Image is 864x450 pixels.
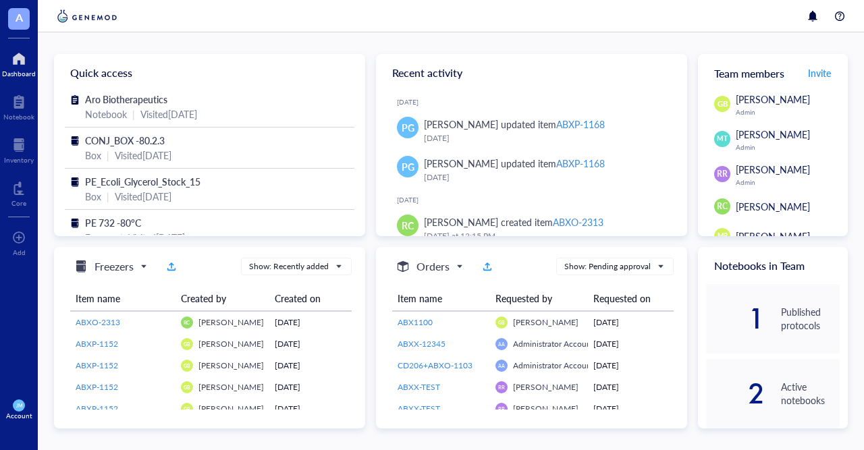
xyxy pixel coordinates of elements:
span: RR [498,405,504,412]
span: ABXO-2313 [76,316,120,328]
span: CONJ_BOX -80.2.3 [85,134,165,147]
span: [PERSON_NAME] [736,128,810,141]
span: ABXX-TEST [398,403,440,414]
span: Administrator Account [513,360,594,371]
div: Visited [DATE] [140,107,197,121]
img: genemod-logo [54,8,120,24]
div: Admin [736,108,840,116]
span: PE 732 -80°C [85,216,141,229]
a: Notebook [3,91,34,121]
a: ABX1100 [398,316,485,329]
div: [DATE] [593,381,668,393]
a: Core [11,177,26,207]
div: [PERSON_NAME] updated item [424,156,605,171]
div: Box [85,189,101,204]
div: Show: Pending approval [564,260,651,273]
span: JM [16,403,22,409]
div: Notebook [85,107,127,121]
a: CD206+ABXO-1103 [398,360,485,372]
span: [PERSON_NAME] [513,403,578,414]
span: AA [498,341,505,347]
span: ABXP-1152 [76,360,118,371]
span: Administrator Account [513,338,594,349]
th: Requested on [588,286,674,311]
div: ABXP-1168 [556,117,605,131]
a: Dashboard [2,48,36,78]
span: [PERSON_NAME] [736,92,810,106]
a: ABXP-1152 [76,360,170,372]
div: [DATE] [275,338,346,350]
span: ABX1100 [398,316,433,328]
th: Created on [269,286,352,311]
div: [DATE] [593,360,668,372]
span: GB [184,405,190,412]
div: Show: Recently added [249,260,329,273]
span: Invite [808,66,831,80]
div: | [107,148,109,163]
span: GB [184,384,190,390]
div: [DATE] [275,316,346,329]
span: GB [184,362,190,368]
div: Freezer [85,230,115,245]
span: GB [184,341,190,347]
div: Dashboard [2,69,36,78]
span: [PERSON_NAME] [513,381,578,393]
div: Published protocols [781,305,840,332]
div: [DATE] [424,171,666,184]
span: ABXP-1152 [76,381,118,393]
a: RC[PERSON_NAME] created itemABXO-2313[DATE] at 12:15 PM [387,209,676,248]
span: PG [402,120,414,135]
div: 1 [706,308,765,329]
a: ABXX-TEST [398,381,485,393]
div: Notebooks in Team [698,247,848,284]
span: MT [717,134,727,144]
span: [PERSON_NAME] [198,403,264,414]
div: | [132,107,135,121]
div: [DATE] [397,98,676,106]
span: RC [184,319,190,325]
th: Item name [70,286,175,311]
div: ABXP-1168 [556,157,605,170]
span: A [16,9,23,26]
div: | [107,189,109,204]
div: Admin [736,143,840,151]
div: [DATE] [275,381,346,393]
span: [PERSON_NAME] [198,316,264,328]
span: [PERSON_NAME] [736,229,810,243]
div: [DATE] [397,196,676,204]
div: Active notebooks [781,380,840,407]
span: [PERSON_NAME] [198,381,264,393]
span: ABXX-12345 [398,338,446,349]
span: GB [498,319,504,325]
span: [PERSON_NAME] [736,200,810,213]
div: [DATE] [275,403,346,415]
div: Visited [DATE] [115,148,171,163]
span: [PERSON_NAME] [513,316,578,328]
div: Recent activity [376,54,687,92]
div: Notebook [3,113,34,121]
span: RC [717,200,728,213]
a: PG[PERSON_NAME] updated itemABXP-1168[DATE] [387,111,676,150]
div: [DATE] [275,360,346,372]
div: Core [11,199,26,207]
button: Invite [807,62,832,84]
div: [PERSON_NAME] created item [424,215,603,229]
div: Quick access [54,54,365,92]
a: ABXP-1152 [76,381,170,393]
a: ABXX-12345 [398,338,485,350]
span: RR [498,384,504,390]
div: [DATE] [593,338,668,350]
div: [DATE] [593,316,668,329]
a: ABXP-1152 [76,403,170,415]
a: PG[PERSON_NAME] updated itemABXP-1168[DATE] [387,150,676,190]
th: Requested by [490,286,588,311]
span: ABXP-1152 [76,338,118,349]
span: Aro Biotherapeutics [85,92,167,106]
div: Inventory [4,156,34,164]
div: [PERSON_NAME] updated item [424,117,605,132]
a: ABXP-1152 [76,338,170,350]
span: RR [717,168,728,180]
a: ABXX-TEST [398,403,485,415]
span: CD206+ABXO-1103 [398,360,473,371]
